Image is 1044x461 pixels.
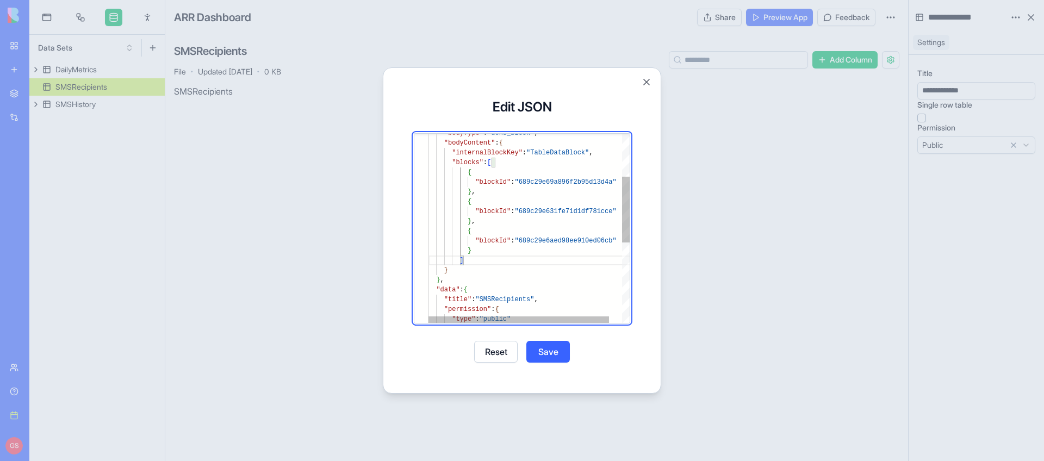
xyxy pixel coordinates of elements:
span: "bodyContent" [444,139,495,147]
span: { [464,286,468,294]
span: } [468,217,471,225]
span: "SMSRecipients" [475,296,534,303]
span: { [468,227,471,235]
span: , [471,217,475,225]
span: : [511,178,514,186]
span: "title" [444,296,471,303]
span: , [440,276,444,284]
span: ] [460,257,464,264]
span: : [491,306,495,313]
span: "blockId" [475,237,511,245]
span: "type" [452,315,475,323]
span: : [511,237,514,245]
span: "data" [436,286,459,294]
span: "public" [480,315,511,323]
span: { [495,306,499,313]
span: { [499,139,503,147]
span: "689c29e69a896f2b95d13d4a" [514,178,616,186]
span: : [475,315,479,323]
span: { [468,198,471,205]
span: , [471,188,475,196]
span: } [444,266,448,274]
span: "blockId" [475,178,511,186]
span: } [436,276,440,284]
span: : [523,149,526,157]
span: "permission" [444,306,491,313]
span: { [468,169,471,176]
span: , [534,296,538,303]
button: Save [526,341,570,363]
span: : [483,159,487,166]
span: : [471,296,475,303]
span: "689c29e6aed98ee910ed06cb" [514,237,616,245]
span: "blockId" [475,208,511,215]
button: Reset [474,341,518,363]
span: : [511,208,514,215]
span: [ [487,159,491,166]
span: "internalBlockKey" [452,149,523,157]
span: "TableDataBlock" [526,149,589,157]
span: "689c29e631fe71d1df781cce" [514,208,616,215]
span: } [468,188,471,196]
span: "blocks" [452,159,483,166]
span: : [495,139,499,147]
span: } [468,247,471,254]
span: : [460,286,464,294]
span: , [589,149,593,157]
h3: Edit JSON [414,98,630,116]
